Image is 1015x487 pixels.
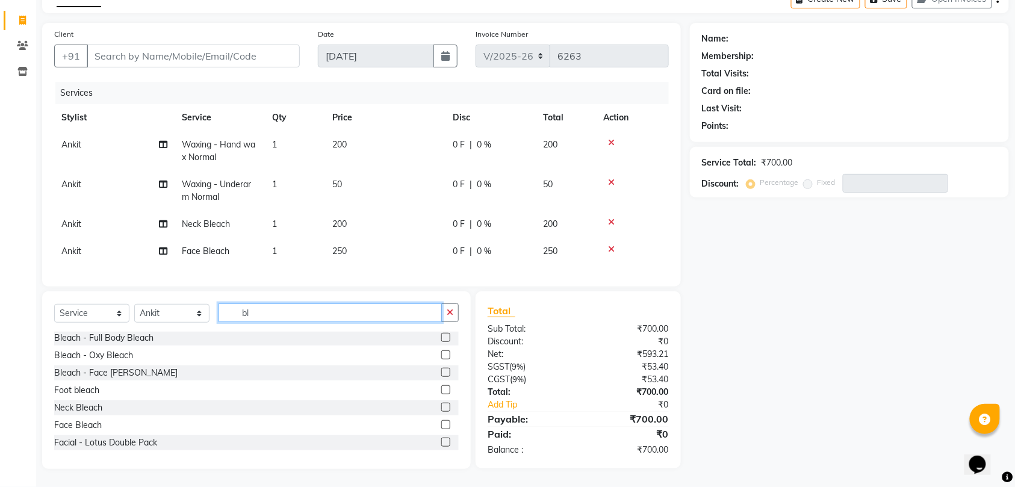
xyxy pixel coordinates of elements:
div: Payable: [479,412,578,426]
div: Total: [479,386,578,399]
a: Add Tip [479,399,595,411]
div: ( ) [479,373,578,386]
div: Total Visits: [702,67,750,80]
div: Foot bleach [54,384,99,397]
div: Face Bleach [54,419,102,432]
th: Disc [445,104,536,131]
div: ( ) [479,361,578,373]
label: Fixed [818,177,836,188]
div: ₹593.21 [578,348,677,361]
span: Waxing - Hand wax Normal [182,139,255,163]
span: | [470,138,472,151]
span: Neck Bleach [182,219,230,229]
span: Total [488,305,515,317]
div: Neck Bleach [54,402,102,414]
div: Points: [702,120,729,132]
div: ₹700.00 [578,412,677,426]
div: ₹0 [578,427,677,441]
span: 50 [543,179,553,190]
span: 1 [272,179,277,190]
span: 9% [512,374,524,384]
div: Services [55,82,678,104]
input: Search or Scan [219,303,442,322]
input: Search by Name/Mobile/Email/Code [87,45,300,67]
span: Ankit [61,139,81,150]
span: 200 [543,139,557,150]
span: 1 [272,139,277,150]
iframe: chat widget [964,439,1003,475]
th: Total [536,104,596,131]
th: Service [175,104,265,131]
label: Percentage [760,177,799,188]
span: Ankit [61,246,81,256]
span: 50 [332,179,342,190]
div: ₹0 [578,335,677,348]
label: Invoice Number [476,29,528,40]
div: ₹53.40 [578,373,677,386]
div: ₹700.00 [578,444,677,456]
th: Stylist [54,104,175,131]
div: Card on file: [702,85,751,98]
div: ₹0 [595,399,678,411]
span: 250 [332,246,347,256]
span: Waxing - Underarm Normal [182,179,251,202]
div: Net: [479,348,578,361]
span: 250 [543,246,557,256]
span: | [470,218,472,231]
label: Date [318,29,334,40]
span: | [470,245,472,258]
label: Client [54,29,73,40]
div: Discount: [702,178,739,190]
div: Name: [702,33,729,45]
div: Paid: [479,427,578,441]
div: ₹700.00 [578,323,677,335]
span: 200 [332,219,347,229]
div: Membership: [702,50,754,63]
span: 9% [512,362,523,371]
span: 0 % [477,245,491,258]
div: Last Visit: [702,102,742,115]
span: 0 F [453,178,465,191]
button: +91 [54,45,88,67]
span: Ankit [61,179,81,190]
div: ₹700.00 [762,157,793,169]
div: Sub Total: [479,323,578,335]
div: Facial - Lotus Double Pack [54,436,157,449]
th: Action [596,104,669,131]
div: Discount: [479,335,578,348]
th: Price [325,104,445,131]
span: Ankit [61,219,81,229]
div: Balance : [479,444,578,456]
span: 1 [272,219,277,229]
span: Face Bleach [182,246,229,256]
span: 0 % [477,178,491,191]
span: CGST [488,374,510,385]
div: Bleach - Oxy Bleach [54,349,133,362]
span: SGST [488,361,509,372]
span: | [470,178,472,191]
span: 200 [332,139,347,150]
th: Qty [265,104,325,131]
span: 0 F [453,245,465,258]
div: ₹700.00 [578,386,677,399]
span: 1 [272,246,277,256]
span: 0 % [477,138,491,151]
span: 0 % [477,218,491,231]
div: Service Total: [702,157,757,169]
div: Bleach - Full Body Bleach [54,332,154,344]
span: 0 F [453,138,465,151]
span: 0 F [453,218,465,231]
span: 200 [543,219,557,229]
div: ₹53.40 [578,361,677,373]
div: Bleach - Face [PERSON_NAME] [54,367,178,379]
